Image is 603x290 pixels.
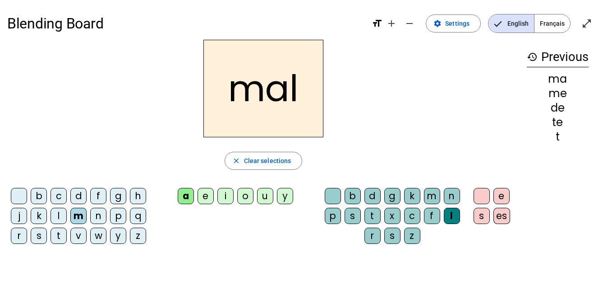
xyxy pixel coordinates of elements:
h3: Previous [527,47,589,67]
button: Increase font size [382,14,400,33]
div: r [364,228,381,244]
div: s [474,208,490,224]
div: j [11,208,27,224]
h1: Blending Board [7,9,364,38]
button: Clear selections [225,152,303,170]
div: p [325,208,341,224]
mat-icon: close [232,157,240,165]
div: e [198,188,214,204]
div: k [31,208,47,224]
h2: mal [203,40,323,137]
mat-icon: settings [433,19,442,28]
div: e [493,188,510,204]
mat-icon: format_size [372,18,382,29]
div: g [110,188,126,204]
div: d [70,188,87,204]
span: Français [534,14,570,33]
div: ma [527,74,589,84]
div: q [130,208,146,224]
div: b [31,188,47,204]
mat-icon: add [386,18,397,29]
div: m [424,188,440,204]
mat-icon: open_in_full [581,18,592,29]
div: f [424,208,440,224]
div: o [237,188,253,204]
div: t [51,228,67,244]
div: s [31,228,47,244]
div: l [51,208,67,224]
div: es [493,208,510,224]
div: d [364,188,381,204]
div: c [51,188,67,204]
div: c [404,208,420,224]
mat-icon: history [527,51,538,62]
div: k [404,188,420,204]
span: English [488,14,534,33]
div: v [70,228,87,244]
div: z [130,228,146,244]
button: Settings [426,14,481,33]
div: f [90,188,106,204]
div: h [130,188,146,204]
div: u [257,188,273,204]
div: t [364,208,381,224]
div: y [110,228,126,244]
div: n [90,208,106,224]
mat-button-toggle-group: Language selection [488,14,571,33]
div: n [444,188,460,204]
div: x [384,208,400,224]
div: b [345,188,361,204]
div: p [110,208,126,224]
mat-icon: remove [404,18,415,29]
div: m [70,208,87,224]
button: Enter full screen [578,14,596,33]
div: w [90,228,106,244]
div: te [527,117,589,128]
span: Clear selections [244,155,291,166]
div: g [384,188,400,204]
div: s [345,208,361,224]
div: de [527,103,589,113]
div: a [178,188,194,204]
div: i [217,188,234,204]
div: y [277,188,293,204]
div: me [527,88,589,99]
div: r [11,228,27,244]
div: l [444,208,460,224]
div: t [527,131,589,142]
button: Decrease font size [400,14,419,33]
div: z [404,228,420,244]
span: Settings [445,18,470,29]
div: s [384,228,400,244]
